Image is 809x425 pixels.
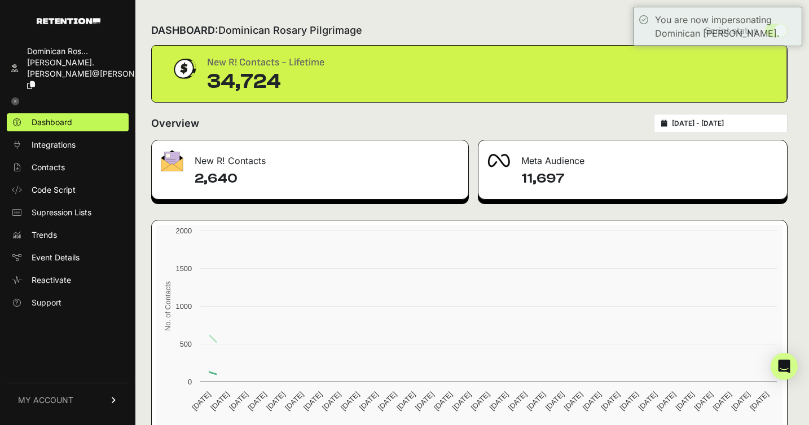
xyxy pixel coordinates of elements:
div: New R! Contacts - Lifetime [207,55,324,70]
text: [DATE] [469,390,491,412]
span: Dashboard [32,117,72,128]
a: Code Script [7,181,129,199]
span: Dominican Rosary Pilgrimage [218,24,362,36]
text: [DATE] [265,390,287,412]
text: [DATE] [562,390,584,412]
a: Trends [7,226,129,244]
text: [DATE] [488,390,510,412]
div: Open Intercom Messenger [771,353,798,380]
a: Support [7,294,129,312]
text: [DATE] [283,390,305,412]
text: [DATE] [692,390,714,412]
text: [DATE] [581,390,603,412]
text: [DATE] [618,390,640,412]
span: Event Details [32,252,80,263]
div: You are now impersonating Dominican [PERSON_NAME]. [655,13,796,40]
text: [DATE] [656,390,678,412]
text: [DATE] [600,390,622,412]
text: [DATE] [748,390,770,412]
img: fa-meta-2f981b61bb99beabf952f7030308934f19ce035c18b003e963880cc3fabeebb7.png [487,154,510,167]
text: [DATE] [637,390,659,412]
text: [DATE] [320,390,342,412]
span: Support [32,297,61,308]
text: [DATE] [302,390,324,412]
text: [DATE] [246,390,268,412]
text: [DATE] [227,390,249,412]
text: [DATE] [507,390,529,412]
text: [DATE] [209,390,231,412]
div: New R! Contacts [152,140,468,174]
a: Integrations [7,136,129,154]
span: Code Script [32,184,76,196]
text: [DATE] [395,390,417,412]
a: Dominican Ros... [PERSON_NAME].[PERSON_NAME]@[PERSON_NAME]... [7,42,129,94]
text: [DATE] [544,390,566,412]
text: No. of Contacts [164,281,172,331]
a: Contacts [7,158,129,176]
span: Reactivate [32,275,71,286]
img: fa-envelope-19ae18322b30453b285274b1b8af3d052b27d846a4fbe8435d1a52b978f639a2.png [161,150,183,171]
span: MY ACCOUNT [18,395,73,406]
a: Dashboard [7,113,129,131]
text: 1000 [176,302,192,311]
img: dollar-coin-05c43ed7efb7bc0c12610022525b4bbbb207c7efeef5aecc26f025e68dcafac9.png [170,55,198,83]
h2: Overview [151,116,199,131]
text: 2000 [176,227,192,235]
h2: DASHBOARD: [151,23,362,38]
text: [DATE] [711,390,733,412]
a: Event Details [7,249,129,267]
text: 0 [188,378,192,386]
span: Integrations [32,139,76,150]
div: Meta Audience [478,140,787,174]
a: MY ACCOUNT [7,383,129,417]
text: [DATE] [729,390,751,412]
text: [DATE] [376,390,398,412]
text: [DATE] [432,390,454,412]
span: Supression Lists [32,207,91,218]
div: 34,724 [207,70,324,93]
text: [DATE] [414,390,436,412]
span: [PERSON_NAME].[PERSON_NAME]@[PERSON_NAME]... [27,57,172,78]
img: Retention.com [37,18,100,24]
text: 1500 [176,264,192,273]
text: [DATE] [525,390,547,412]
a: Supression Lists [7,203,129,222]
text: [DATE] [190,390,212,412]
div: Dominican Ros... [27,46,172,57]
h4: 11,697 [521,170,778,188]
a: Reactivate [7,271,129,289]
text: [DATE] [339,390,361,412]
text: [DATE] [358,390,380,412]
span: Contacts [32,162,65,173]
h4: 2,640 [195,170,459,188]
span: Trends [32,229,57,241]
text: [DATE] [674,390,696,412]
text: 500 [180,340,192,348]
text: [DATE] [451,390,473,412]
